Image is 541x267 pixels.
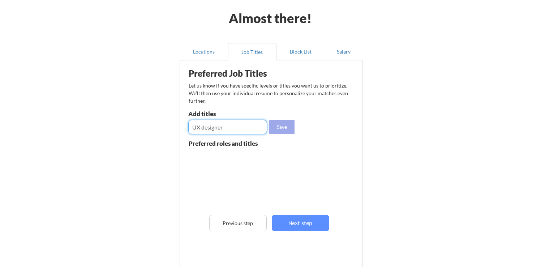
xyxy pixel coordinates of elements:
[272,215,329,231] button: Next step
[189,82,349,105] div: Let us know if you have specific levels or titles you want us to prioritize. We’ll then use your ...
[209,215,267,231] button: Previous step
[228,43,276,60] button: Job Titles
[276,43,325,60] button: Block List
[269,120,295,134] button: Save
[188,111,265,117] div: Add titles
[189,69,280,78] div: Preferred Job Titles
[188,120,267,134] input: E.g. Senior Product Manager
[220,12,321,25] div: Almost there!
[189,140,267,147] div: Preferred roles and titles
[180,43,228,60] button: Locations
[325,43,363,60] button: Salary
